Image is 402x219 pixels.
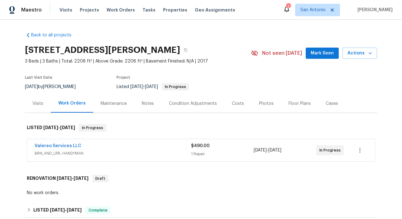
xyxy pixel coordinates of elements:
[60,125,75,130] span: [DATE]
[107,7,135,13] span: Work Orders
[25,76,52,79] span: Last Visit Date
[67,208,82,212] span: [DATE]
[33,207,82,214] h6: LISTED
[57,176,72,180] span: [DATE]
[268,148,281,152] span: [DATE]
[43,125,58,130] span: [DATE]
[355,7,393,13] span: [PERSON_NAME]
[25,58,251,64] span: 3 Beds | 3 Baths | Total: 2208 ft² | Above Grade: 2208 ft² | Basement Finished: N/A | 2017
[60,7,72,13] span: Visits
[101,100,127,107] div: Maintenance
[25,32,85,38] a: Back to all projects
[254,148,267,152] span: [DATE]
[342,48,377,59] button: Actions
[93,175,108,182] span: Draft
[117,76,130,79] span: Project
[169,100,217,107] div: Condition Adjustments
[25,47,180,53] h2: [STREET_ADDRESS][PERSON_NAME]
[117,85,189,89] span: Listed
[142,100,154,107] div: Notes
[74,176,89,180] span: [DATE]
[347,49,372,57] span: Actions
[326,100,338,107] div: Cases
[163,7,187,13] span: Properties
[300,7,326,13] span: San Antonio
[319,147,343,153] span: In Progress
[306,48,339,59] button: Mark Seen
[79,125,106,131] span: In Progress
[311,49,334,57] span: Mark Seen
[21,7,42,13] span: Maestro
[25,169,377,189] div: RENOVATION [DATE]-[DATE]Draft
[180,44,191,56] button: Copy Address
[162,85,189,89] span: In Progress
[286,4,290,10] div: 1
[195,7,235,13] span: Geo Assignments
[43,125,75,130] span: -
[32,100,43,107] div: Visits
[145,85,158,89] span: [DATE]
[25,83,83,91] div: by [PERSON_NAME]
[191,151,254,157] div: 1 Repair
[50,208,65,212] span: [DATE]
[289,100,311,107] div: Floor Plans
[130,85,143,89] span: [DATE]
[25,203,377,218] div: LISTED [DATE]-[DATE]Complete
[191,144,210,148] span: $490.00
[232,100,244,107] div: Costs
[80,7,99,13] span: Projects
[86,207,110,213] span: Complete
[262,50,302,56] span: Not seen [DATE]
[254,147,281,153] span: -
[25,85,38,89] span: [DATE]
[57,176,89,180] span: -
[259,100,274,107] div: Photos
[27,190,375,196] div: No work orders.
[50,208,82,212] span: -
[142,8,156,12] span: Tasks
[25,118,377,138] div: LISTED [DATE]-[DATE]In Progress
[130,85,158,89] span: -
[35,144,81,148] a: Valereo Services LLC
[27,124,75,132] h6: LISTED
[58,100,86,106] div: Work Orders
[27,175,89,182] h6: RENOVATION
[35,150,191,156] span: BRN_AND_LRR, HANDYMAN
